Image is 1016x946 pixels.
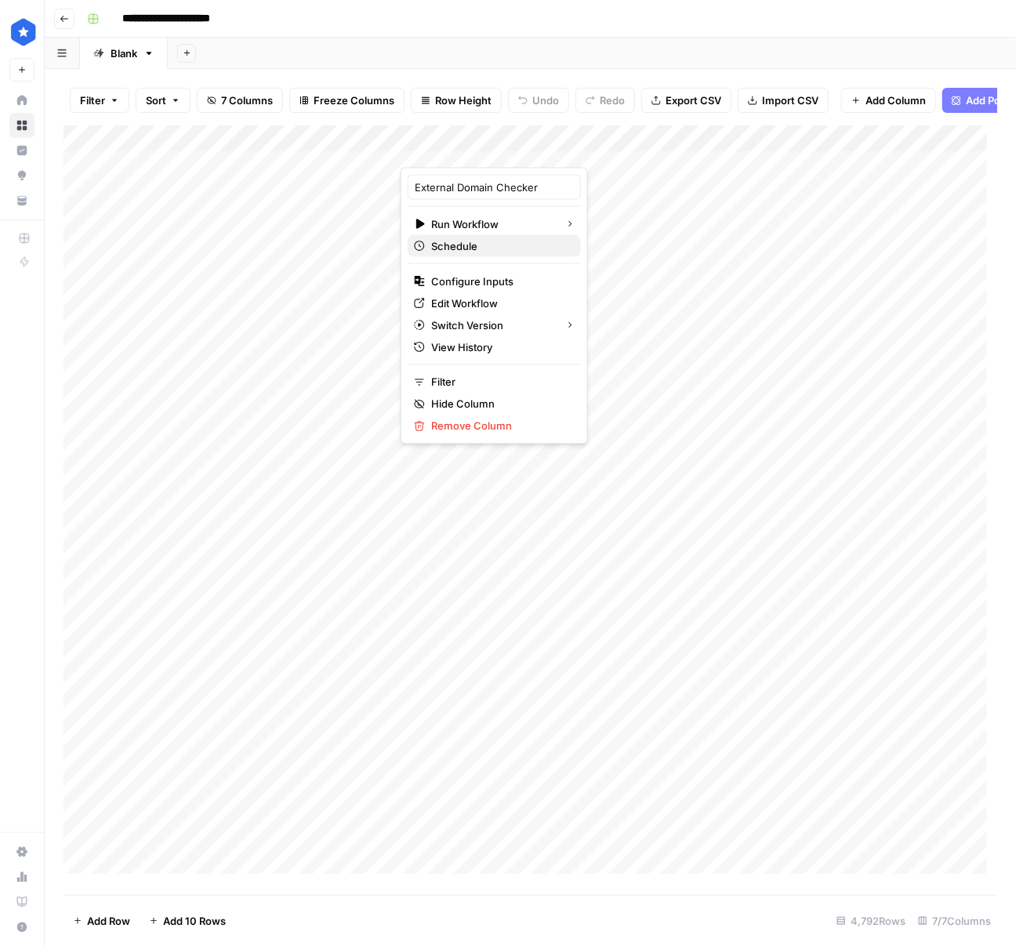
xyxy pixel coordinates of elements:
span: Sort [146,92,166,108]
span: Add Row [87,913,130,929]
a: Learning Hub [9,890,34,915]
span: Schedule [431,238,568,254]
button: Workspace: ConsumerAffairs [9,13,34,52]
span: Run Workflow [431,216,553,232]
button: Sort [136,88,190,113]
span: Redo [600,92,625,108]
a: Usage [9,864,34,890]
a: Your Data [9,188,34,213]
span: Import CSV [762,92,818,108]
span: Filter [80,92,105,108]
a: Blank [80,38,168,69]
span: Undo [532,92,559,108]
button: Redo [575,88,635,113]
span: Add 10 Rows [163,913,226,929]
div: 4,792 Rows [830,908,912,933]
button: Add 10 Rows [140,908,235,933]
span: Row Height [435,92,492,108]
div: 7/7 Columns [912,908,997,933]
a: Browse [9,113,34,138]
span: Hide Column [431,397,568,412]
button: Add Row [63,908,140,933]
a: Insights [9,138,34,163]
span: 7 Columns [221,92,273,108]
button: Filter [70,88,129,113]
span: Filter [431,375,568,390]
a: Opportunities [9,163,34,188]
span: Freeze Columns [314,92,394,108]
button: Import CSV [738,88,829,113]
a: Settings [9,839,34,864]
button: Row Height [411,88,502,113]
span: Configure Inputs [431,274,568,289]
span: Remove Column [431,419,568,434]
span: Export CSV [666,92,721,108]
span: Switch Version [431,317,553,333]
button: Export CSV [641,88,731,113]
a: Home [9,88,34,113]
button: Undo [508,88,569,113]
div: Blank [111,45,137,61]
span: Edit Workflow [431,295,568,311]
button: Freeze Columns [289,88,405,113]
button: 7 Columns [197,88,283,113]
span: Add Column [865,92,926,108]
img: ConsumerAffairs Logo [9,18,38,46]
button: Add Column [841,88,936,113]
span: View History [431,339,568,355]
button: Help + Support [9,915,34,940]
